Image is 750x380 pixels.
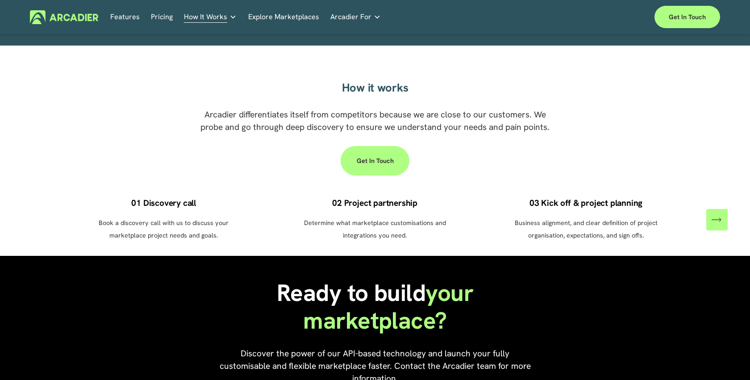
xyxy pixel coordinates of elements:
a: Get in touch [654,6,720,28]
button: Next [706,209,728,230]
a: Features [110,10,140,24]
iframe: Chat Widget [705,337,750,380]
a: Get in touch [341,146,409,175]
a: Pricing [151,10,173,24]
h1: your marketplace? [271,279,479,335]
img: Arcadier [30,10,98,24]
span: Arcadier differentiates itself from competitors because we are close to our customers. We probe a... [200,109,550,133]
a: Explore Marketplaces [248,10,319,24]
a: folder dropdown [184,10,237,24]
a: folder dropdown [330,10,381,24]
strong: How it works [342,80,408,95]
span: Arcadier For [330,11,371,23]
span: Ready to build [277,277,426,308]
span: How It Works [184,11,227,23]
